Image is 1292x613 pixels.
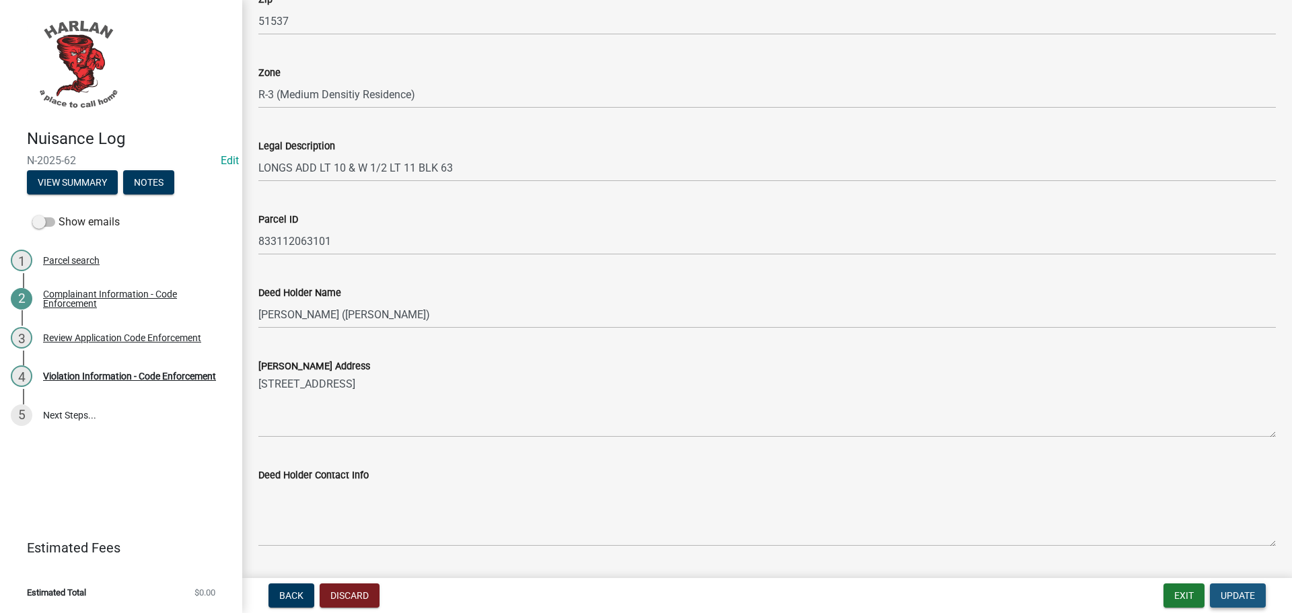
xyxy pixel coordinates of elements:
[258,215,298,225] label: Parcel ID
[32,214,120,230] label: Show emails
[123,178,174,188] wm-modal-confirm: Notes
[43,289,221,308] div: Complainant Information - Code Enforcement
[268,583,314,608] button: Back
[43,256,100,265] div: Parcel search
[258,142,335,151] label: Legal Description
[11,327,32,349] div: 3
[1221,590,1255,601] span: Update
[27,178,118,188] wm-modal-confirm: Summary
[258,362,370,371] label: [PERSON_NAME] Address
[279,590,303,601] span: Back
[27,129,231,149] h4: Nuisance Log
[11,534,221,561] a: Estimated Fees
[1163,583,1205,608] button: Exit
[194,588,215,597] span: $0.00
[123,170,174,194] button: Notes
[27,588,86,597] span: Estimated Total
[258,69,281,78] label: Zone
[43,333,201,342] div: Review Application Code Enforcement
[11,365,32,387] div: 4
[43,371,216,381] div: Violation Information - Code Enforcement
[221,154,239,167] a: Edit
[11,288,32,310] div: 2
[258,289,341,298] label: Deed Holder Name
[27,14,128,115] img: City of Harlan, Iowa
[11,404,32,426] div: 5
[27,154,215,167] span: N-2025-62
[1210,583,1266,608] button: Update
[320,583,380,608] button: Discard
[27,170,118,194] button: View Summary
[11,250,32,271] div: 1
[258,471,369,480] label: Deed Holder Contact Info
[221,154,239,167] wm-modal-confirm: Edit Application Number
